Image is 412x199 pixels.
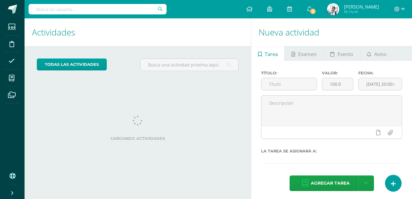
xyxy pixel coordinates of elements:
input: Puntos máximos [322,78,353,90]
img: b6aaada6451cc67ecf473bf531170def.png [327,3,339,15]
span: Agregar tarea [311,176,350,191]
span: 9 [310,8,316,15]
a: Evento [323,46,360,61]
h1: Nueva actividad [259,18,405,46]
span: Aviso [374,47,387,62]
a: Aviso [360,46,393,61]
label: La tarea se asignará a: [261,149,402,153]
span: Tarea [265,47,278,62]
span: Mi Perfil [344,9,379,14]
label: Cargando actividades [37,136,239,141]
input: Busca una actividad próxima aquí... [141,59,238,71]
a: todas las Actividades [37,58,107,70]
label: Valor: [322,71,353,75]
input: Fecha de entrega [359,78,402,90]
input: Busca un usuario... [29,4,167,14]
span: Evento [337,47,353,62]
h1: Actividades [32,18,244,46]
label: Título: [261,71,317,75]
span: [PERSON_NAME] [344,4,379,10]
a: Examen [285,46,323,61]
a: Tarea [251,46,284,61]
span: Examen [298,47,317,62]
input: Título [261,78,317,90]
label: Fecha: [358,71,402,75]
